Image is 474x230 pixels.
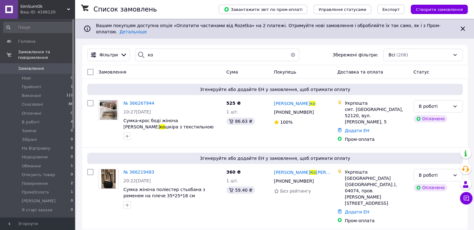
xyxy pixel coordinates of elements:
[123,101,154,106] a: № 366267944
[119,29,147,34] a: Детальніше
[71,181,73,186] span: 2
[219,5,307,14] button: Завантажити звіт по пром-оплаті
[345,106,408,125] div: смт. [GEOGRAPHIC_DATA], 52120, вул. [PERSON_NAME], 5
[226,109,238,114] span: 1 шт.
[419,103,450,110] div: В роботі
[337,69,383,74] span: Доставка та оплата
[273,177,315,185] div: [PHONE_NUMBER]
[71,163,73,169] span: 1
[98,69,126,74] span: Замовлення
[101,169,116,189] img: Фото товару
[377,5,405,14] button: Експорт
[71,84,73,90] span: 1
[345,175,408,206] div: [GEOGRAPHIC_DATA] ([GEOGRAPHIC_DATA].), 04074, пров. [PERSON_NAME][STREET_ADDRESS]
[273,108,315,117] div: [PHONE_NUMBER]
[71,189,73,195] span: 1
[160,124,165,129] span: ко
[22,119,39,125] span: В роботі
[22,111,41,116] span: Оплачені
[22,146,50,151] span: На Відправку
[135,49,299,61] input: Пошук за номером замовлення, ПІБ покупця, номером телефону, Email, номером накладної
[280,189,311,194] span: Без рейтингу
[226,178,238,183] span: 1 шт.
[71,207,73,213] span: 0
[71,111,73,116] span: 0
[414,115,447,122] div: Оплачено
[18,66,44,71] span: Замовлення
[22,137,37,142] span: Зібрані
[22,163,41,169] span: Обманки
[274,169,333,175] a: [PERSON_NAME]Ко[PERSON_NAME]
[22,102,43,107] span: Скасовані
[20,9,75,15] div: Ваш ID: 4106120
[310,170,316,175] span: Ко
[274,170,310,175] span: [PERSON_NAME]
[71,137,73,142] span: 0
[310,101,315,106] span: ко
[20,4,67,9] span: SimSumOk
[274,101,310,106] span: [PERSON_NAME]
[93,6,157,13] h1: Список замовлень
[318,7,366,12] span: Управління статусами
[22,172,55,178] span: Очікують товар
[96,23,440,34] span: Вашим покупцям доступна опція «Оплатити частинами від Rozetka» на 2 платежі. Отримуйте нові замов...
[123,118,213,142] a: Сумка-крос боді жіноча [PERSON_NAME]кошкіра з текстильною руч
[123,109,151,114] span: 10:27[DATE]
[419,172,450,179] div: В роботі
[280,120,293,125] span: 100%
[22,84,41,90] span: Прийняті
[389,52,395,58] span: Всі
[414,69,429,74] span: Статус
[414,184,447,191] div: Оплачено
[90,155,460,161] span: Згенеруйте або додайте ЕН у замовлення, щоб отримати оплату
[123,118,178,129] span: Сумка-крос боді жіноча [PERSON_NAME]
[123,170,154,175] a: № 366219483
[18,39,36,44] span: Головна
[71,119,73,125] span: 4
[123,178,151,183] span: 20:22[DATE]
[316,170,352,175] span: [PERSON_NAME]
[405,7,468,12] a: Створити замовлення
[411,5,468,14] button: Створити замовлення
[98,169,118,189] a: Фото товару
[226,101,241,106] span: 525 ₴
[90,86,460,93] span: Згенеруйте або додайте ЕН у замовлення, щоб отримати оплату
[460,192,472,204] button: Чат з покупцем
[98,100,118,120] a: Фото товару
[71,146,73,151] span: 0
[99,52,118,58] span: Фільтри
[396,52,408,57] span: (206)
[345,209,369,214] a: Додати ЕН
[345,169,408,175] div: Укрпошта
[22,93,41,98] span: Виконані
[345,100,408,106] div: Укрпошта
[71,75,73,81] span: 0
[123,124,213,136] span: шкіра з текстильною руч
[22,198,55,204] span: [PERSON_NAME]
[226,170,241,175] span: 360 ₴
[416,7,463,12] span: Створити замовлення
[382,7,400,12] span: Експорт
[22,128,36,134] span: Заміни
[3,22,74,33] input: Пошук
[333,52,378,58] span: Збережені фільтри:
[345,128,369,133] a: Додати ЕН
[226,69,238,74] span: Cума
[66,93,73,98] span: 111
[345,218,408,224] div: Пром-оплата
[22,154,48,160] span: Недодзвони
[287,49,299,61] button: Очистить
[224,7,302,12] span: Завантажити звіт по пром-оплаті
[71,172,73,178] span: 0
[226,186,255,194] div: 59.40 ₴
[123,187,205,211] a: Сумка жіноча поліестер стьобана з ременем на плече 35*25*18 см (3кв)"KENGURU" від прямого постача...
[22,189,49,195] span: ПромОплата
[71,154,73,160] span: 0
[71,198,73,204] span: 0
[274,69,296,74] span: Покупець
[22,75,31,81] span: Нові
[100,100,117,120] img: Фото товару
